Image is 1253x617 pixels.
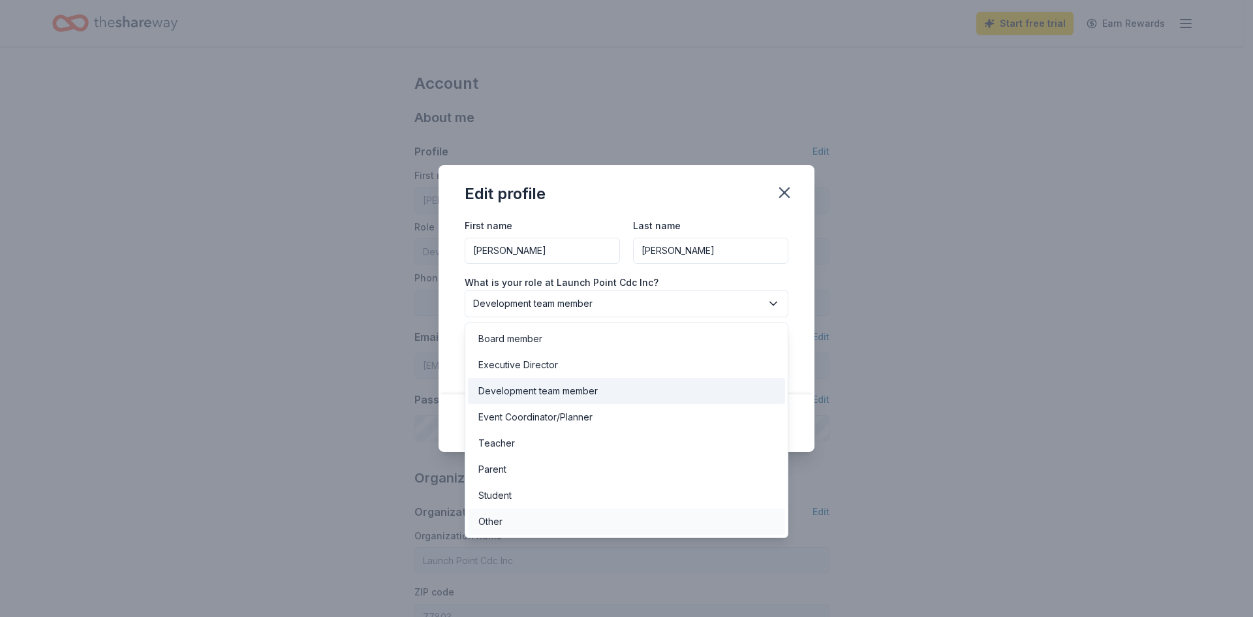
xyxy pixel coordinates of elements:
div: Other [478,514,503,530]
div: Student [478,488,512,503]
div: Development team member [465,323,788,538]
div: Event Coordinator/Planner [478,409,593,425]
button: Development team member [465,290,788,317]
div: Executive Director [478,357,558,373]
div: Parent [478,462,506,477]
div: Development team member [478,383,598,399]
div: Teacher [478,435,515,451]
span: Development team member [473,296,762,311]
div: Board member [478,331,542,347]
